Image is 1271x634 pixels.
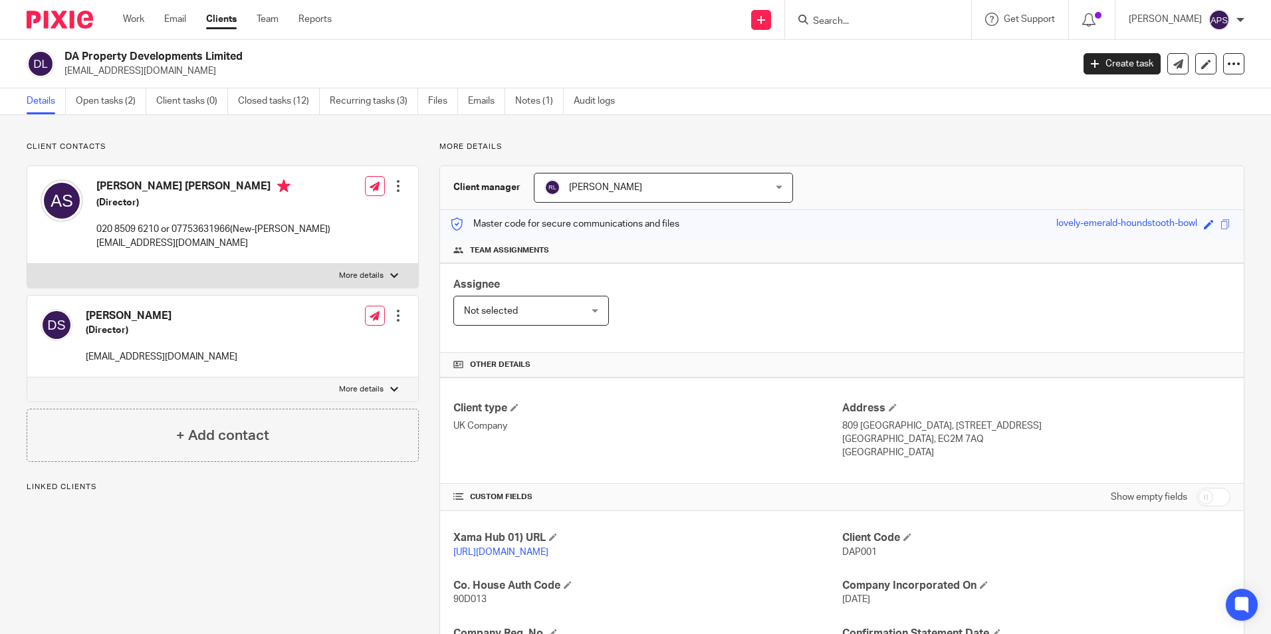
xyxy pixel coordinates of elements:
input: Search [812,16,931,28]
a: Audit logs [574,88,625,114]
h4: Xama Hub 01) URL [453,531,842,545]
a: [URL][DOMAIN_NAME] [453,548,548,557]
p: Master code for secure communications and files [450,217,679,231]
span: [DATE] [842,595,870,604]
img: svg%3E [41,309,72,341]
h2: DA Property Developments Limited [64,50,864,64]
a: Emails [468,88,505,114]
a: Reports [298,13,332,26]
a: Files [428,88,458,114]
h4: [PERSON_NAME] [PERSON_NAME] [96,179,330,196]
img: Pixie [27,11,93,29]
span: [PERSON_NAME] [569,183,642,192]
p: Linked clients [27,482,419,492]
img: svg%3E [41,179,83,222]
a: Recurring tasks (3) [330,88,418,114]
p: [PERSON_NAME] [1129,13,1202,26]
p: [EMAIL_ADDRESS][DOMAIN_NAME] [64,64,1064,78]
img: svg%3E [544,179,560,195]
a: Notes (1) [515,88,564,114]
a: Email [164,13,186,26]
h4: + Add contact [176,425,269,446]
span: Team assignments [470,245,549,256]
p: More details [339,270,384,281]
a: Closed tasks (12) [238,88,320,114]
span: 90D013 [453,595,487,604]
h4: CUSTOM FIELDS [453,492,842,502]
h4: Address [842,401,1230,415]
p: [GEOGRAPHIC_DATA], EC2M 7AQ [842,433,1230,446]
img: svg%3E [27,50,55,78]
a: Clients [206,13,237,26]
p: More details [339,384,384,395]
h3: Client manager [453,181,520,194]
a: Create task [1084,53,1161,74]
p: 020 8509 6210 or 07753631966(New-[PERSON_NAME]) [96,223,330,236]
i: Primary [277,179,290,193]
h5: (Director) [86,324,237,337]
a: Work [123,13,144,26]
p: [GEOGRAPHIC_DATA] [842,446,1230,459]
h4: Co. House Auth Code [453,579,842,593]
h4: Client Code [842,531,1230,545]
h4: [PERSON_NAME] [86,309,237,323]
span: Other details [470,360,530,370]
h4: Client type [453,401,842,415]
span: Get Support [1004,15,1055,24]
p: 809 [GEOGRAPHIC_DATA], [STREET_ADDRESS] [842,419,1230,433]
h4: Company Incorporated On [842,579,1230,593]
h5: (Director) [96,196,330,209]
a: Team [257,13,279,26]
p: More details [439,142,1244,152]
span: DAP001 [842,548,877,557]
label: Show empty fields [1111,490,1187,504]
p: [EMAIL_ADDRESS][DOMAIN_NAME] [96,237,330,250]
img: svg%3E [1209,9,1230,31]
span: Not selected [464,306,518,316]
div: lovely-emerald-houndstooth-bowl [1056,217,1197,232]
p: UK Company [453,419,842,433]
span: Assignee [453,279,500,290]
a: Details [27,88,66,114]
p: [EMAIL_ADDRESS][DOMAIN_NAME] [86,350,237,364]
p: Client contacts [27,142,419,152]
a: Client tasks (0) [156,88,228,114]
a: Open tasks (2) [76,88,146,114]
